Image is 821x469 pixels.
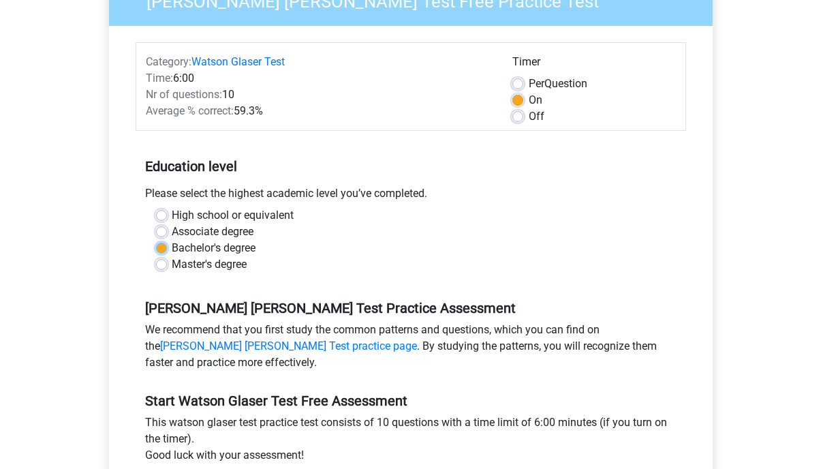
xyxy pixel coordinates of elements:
label: Master's degree [172,256,247,273]
a: [PERSON_NAME] [PERSON_NAME] Test practice page [161,339,418,352]
span: Category: [146,55,192,68]
label: On [529,92,542,108]
label: Off [529,108,544,125]
div: We recommend that you first study the common patterns and questions, which you can find on the . ... [136,322,686,376]
h5: Education level [146,153,676,180]
div: 6:00 [136,70,502,87]
a: Watson Glaser Test [192,55,285,68]
div: Please select the highest academic level you’ve completed. [136,185,686,207]
div: Timer [512,54,675,76]
div: This watson glaser test practice test consists of 10 questions with a time limit of 6:00 minutes ... [136,414,686,469]
div: 59.3% [136,103,502,119]
span: Nr of questions: [146,88,223,101]
label: Associate degree [172,224,254,240]
label: Bachelor's degree [172,240,256,256]
label: High school or equivalent [172,207,294,224]
span: Time: [146,72,174,85]
h5: [PERSON_NAME] [PERSON_NAME] Test Practice Assessment [146,300,676,316]
span: Average % correct: [146,104,234,117]
div: 10 [136,87,502,103]
label: Question [529,76,587,92]
h5: Start Watson Glaser Test Free Assessment [146,393,676,409]
span: Per [529,77,544,90]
